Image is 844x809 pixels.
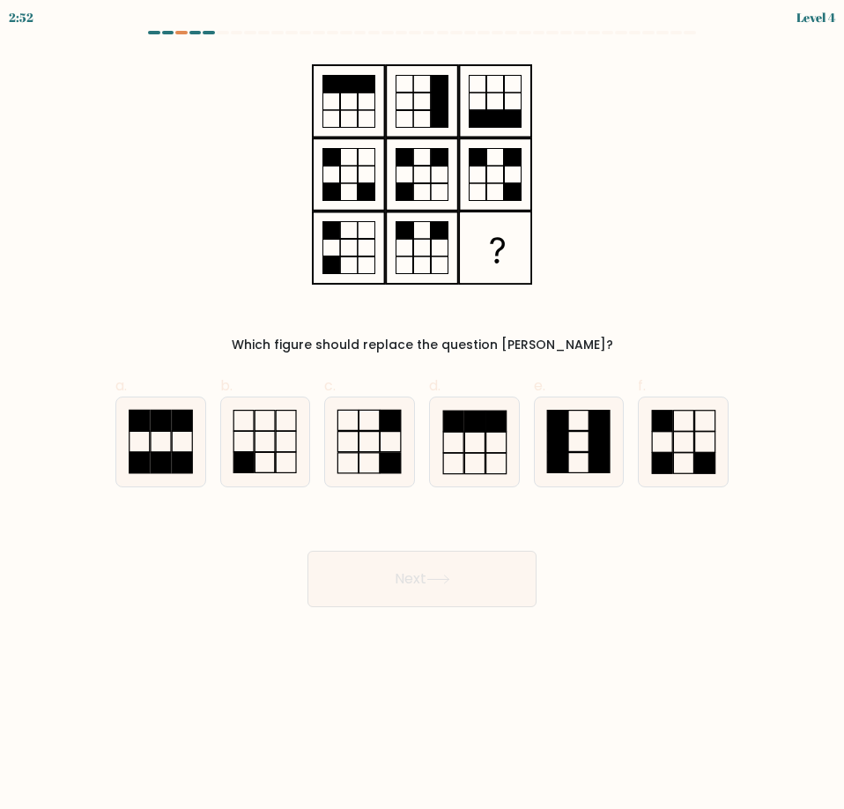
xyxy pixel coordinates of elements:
span: a. [115,375,127,396]
span: b. [220,375,233,396]
span: c. [324,375,336,396]
span: f. [638,375,646,396]
span: e. [534,375,545,396]
div: Level 4 [796,8,835,26]
div: 2:52 [9,8,33,26]
div: Which figure should replace the question [PERSON_NAME]? [126,336,718,354]
span: d. [429,375,441,396]
button: Next [307,551,537,607]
